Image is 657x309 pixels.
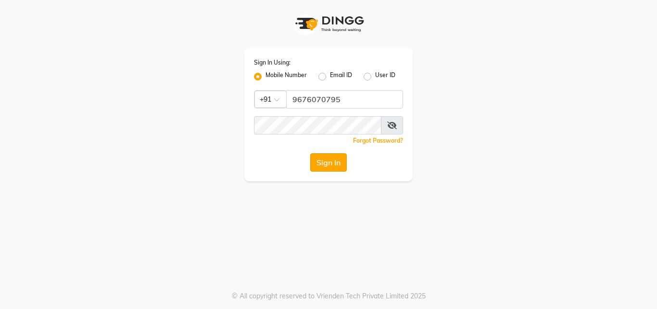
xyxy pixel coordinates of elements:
[254,58,291,67] label: Sign In Using:
[330,71,352,82] label: Email ID
[310,153,347,172] button: Sign In
[286,90,403,108] input: Username
[353,137,403,144] a: Forgot Password?
[265,71,307,82] label: Mobile Number
[375,71,395,82] label: User ID
[290,10,367,38] img: logo1.svg
[254,116,381,134] input: Username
